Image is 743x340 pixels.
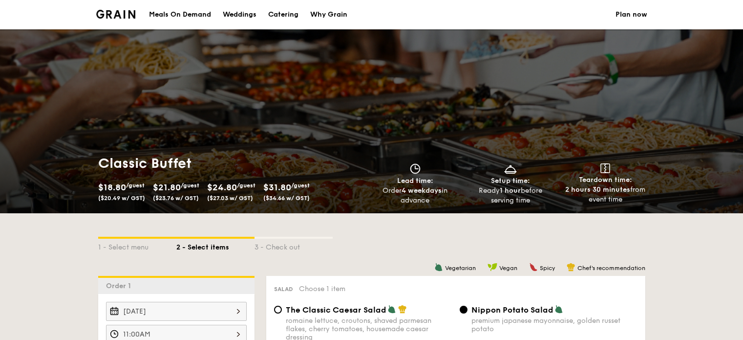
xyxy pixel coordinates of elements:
[274,286,293,293] span: Salad
[402,186,442,195] strong: 4 weekdays
[207,182,237,193] span: $24.80
[263,195,310,202] span: ($34.66 w/ GST)
[398,305,407,314] img: icon-chef-hat.a58ddaea.svg
[98,182,126,193] span: $18.80
[577,265,645,272] span: Chef's recommendation
[291,182,310,189] span: /guest
[397,177,433,185] span: Lead time:
[387,305,396,314] img: icon-vegetarian.fe4039eb.svg
[106,282,135,290] span: Order 1
[286,305,386,315] span: The Classic Caesar Salad
[126,182,145,189] span: /guest
[579,176,632,184] span: Teardown time:
[98,239,176,252] div: 1 - Select menu
[207,195,253,202] span: ($27.03 w/ GST)
[408,163,423,174] img: icon-clock.2db775ea.svg
[434,263,443,272] img: icon-vegetarian.fe4039eb.svg
[106,302,247,321] input: Event date
[176,239,255,252] div: 2 - Select items
[471,305,553,315] span: Nippon Potato Salad
[445,265,476,272] span: Vegetarian
[554,305,563,314] img: icon-vegetarian.fe4039eb.svg
[567,263,575,272] img: icon-chef-hat.a58ddaea.svg
[299,285,345,293] span: Choose 1 item
[372,186,459,205] div: Order in advance
[255,239,333,252] div: 3 - Check out
[491,177,530,185] span: Setup time:
[274,306,282,314] input: The Classic Caesar Saladromaine lettuce, croutons, shaved parmesan flakes, cherry tomatoes, house...
[565,185,630,194] strong: 2 hours 30 minutes
[600,163,610,173] img: icon-teardown.65201eee.svg
[153,182,181,193] span: $21.80
[460,306,467,314] input: Nippon Potato Saladpremium japanese mayonnaise, golden russet potato
[499,265,517,272] span: Vegan
[488,263,497,272] img: icon-vegan.f8ff3823.svg
[500,186,521,195] strong: 1 hour
[263,182,291,193] span: $31.80
[98,155,368,172] h1: Classic Buffet
[237,182,255,189] span: /guest
[503,163,518,174] img: icon-dish.430c3a2e.svg
[467,186,554,205] div: Ready before serving time
[562,185,649,204] div: from event time
[96,10,136,19] img: Grain
[153,195,199,202] span: ($23.76 w/ GST)
[96,10,136,19] a: Logotype
[181,182,199,189] span: /guest
[529,263,538,272] img: icon-spicy.37a8142b.svg
[471,317,637,333] div: premium japanese mayonnaise, golden russet potato
[540,265,555,272] span: Spicy
[98,195,145,202] span: ($20.49 w/ GST)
